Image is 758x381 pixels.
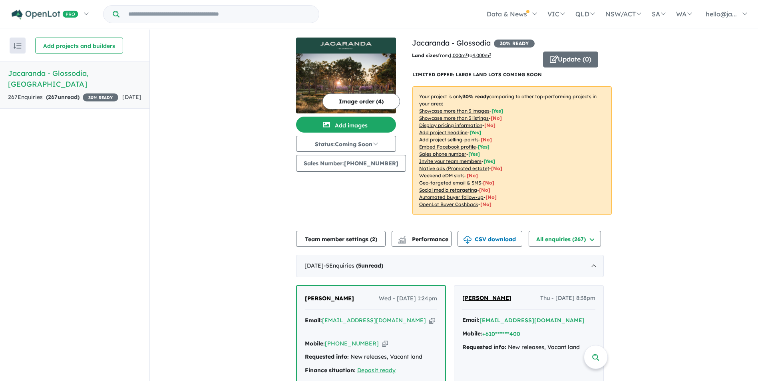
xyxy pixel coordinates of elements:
[296,255,604,277] div: [DATE]
[305,295,354,302] span: [PERSON_NAME]
[419,158,481,164] u: Invite your team members
[296,38,396,113] a: Jacaranda - Glossodia LogoJacaranda - Glossodia
[358,262,361,269] span: 5
[466,52,468,56] sup: 2
[489,52,491,56] sup: 2
[122,93,141,101] span: [DATE]
[305,340,325,347] strong: Mobile:
[399,236,448,243] span: Performance
[529,231,601,247] button: All enquiries (267)
[462,343,595,352] div: New releases, Vacant land
[324,262,383,269] span: - 5 Enquir ies
[412,38,491,48] a: Jacaranda - Glossodia
[472,52,491,58] u: 4,000 m
[322,93,400,109] button: Image order (4)
[491,108,503,114] span: [ Yes ]
[419,144,476,150] u: Embed Facebook profile
[481,137,492,143] span: [ No ]
[706,10,737,18] span: hello@ja...
[479,316,585,325] button: [EMAIL_ADDRESS][DOMAIN_NAME]
[357,367,396,374] a: Deposit ready
[468,52,491,58] span: to
[12,10,78,20] img: Openlot PRO Logo White
[398,238,406,244] img: bar-chart.svg
[379,294,437,304] span: Wed - [DATE] 1:24pm
[483,180,494,186] span: [No]
[467,173,478,179] span: [No]
[412,71,612,79] p: LIMITED OFFER: LARGE LAND LOTS COMING SOON
[412,52,537,60] p: from
[8,68,141,89] h5: Jacaranda - Glossodia , [GEOGRAPHIC_DATA]
[468,151,480,157] span: [ Yes ]
[462,343,506,351] strong: Requested info:
[419,194,483,200] u: Automated buyer follow-up
[296,155,406,172] button: Sales Number:[PHONE_NUMBER]
[305,353,349,360] strong: Requested info:
[419,115,489,121] u: Showcase more than 3 listings
[296,117,396,133] button: Add images
[8,93,118,102] div: 267 Enquir ies
[449,52,468,58] u: 1,000 m
[478,144,489,150] span: [ Yes ]
[35,38,123,54] button: Add projects and builders
[429,316,435,325] button: Copy
[419,137,479,143] u: Add project selling-points
[491,115,502,121] span: [ No ]
[419,180,481,186] u: Geo-targeted email & SMS
[83,93,118,101] span: 30 % READY
[491,165,502,171] span: [No]
[296,136,396,152] button: Status:Coming Soon
[412,52,438,58] b: Land sizes
[485,194,497,200] span: [No]
[46,93,80,101] strong: ( unread)
[462,316,479,323] strong: Email:
[382,339,388,348] button: Copy
[296,54,396,113] img: Jacaranda - Glossodia
[322,317,426,324] a: [EMAIL_ADDRESS][DOMAIN_NAME]
[398,236,406,240] img: line-chart.svg
[458,231,522,247] button: CSV download
[462,294,511,303] a: [PERSON_NAME]
[121,6,317,23] input: Try estate name, suburb, builder or developer
[419,173,465,179] u: Weekend eDM slots
[419,187,477,193] u: Social media retargeting
[419,165,489,171] u: Native ads (Promoted estate)
[412,86,612,215] p: Your project is only comparing to other top-performing projects in your area: - - - - - - - - - -...
[419,108,489,114] u: Showcase more than 3 images
[419,201,478,207] u: OpenLot Buyer Cashback
[484,122,495,128] span: [ No ]
[464,236,472,244] img: download icon
[48,93,58,101] span: 267
[419,122,482,128] u: Display pricing information
[543,52,598,67] button: Update (0)
[356,262,383,269] strong: ( unread)
[463,93,489,99] b: 30 % ready
[462,330,482,337] strong: Mobile:
[305,352,437,362] div: New releases, Vacant land
[540,294,595,303] span: Thu - [DATE] 8:38pm
[470,129,481,135] span: [ Yes ]
[483,158,495,164] span: [ Yes ]
[419,151,466,157] u: Sales phone number
[305,317,322,324] strong: Email:
[462,294,511,302] span: [PERSON_NAME]
[392,231,452,247] button: Performance
[14,43,22,49] img: sort.svg
[305,294,354,304] a: [PERSON_NAME]
[296,231,386,247] button: Team member settings (2)
[479,187,490,193] span: [No]
[305,367,356,374] strong: Finance situation:
[372,236,375,243] span: 2
[299,41,393,50] img: Jacaranda - Glossodia Logo
[325,340,379,347] a: [PHONE_NUMBER]
[494,40,535,48] span: 30 % READY
[480,201,491,207] span: [No]
[419,129,468,135] u: Add project headline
